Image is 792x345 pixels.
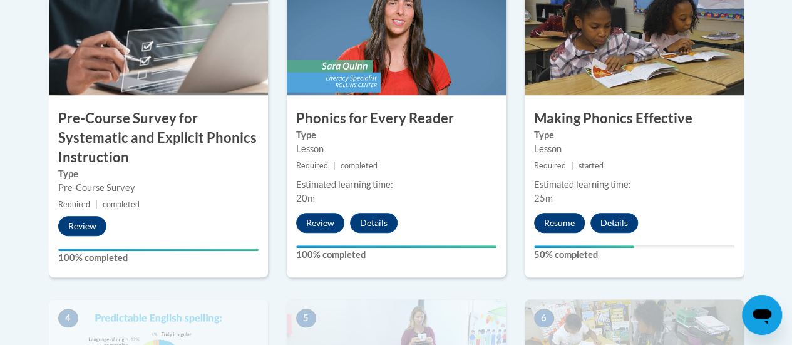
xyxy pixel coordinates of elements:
div: Pre-Course Survey [58,181,259,195]
button: Details [350,213,398,233]
button: Resume [534,213,585,233]
span: | [333,161,336,170]
div: Your progress [58,249,259,251]
span: 20m [296,193,315,203]
label: Type [534,128,734,142]
span: completed [103,200,140,209]
h3: Making Phonics Effective [525,109,744,128]
button: Review [296,213,344,233]
span: 6 [534,309,554,327]
span: 5 [296,309,316,327]
iframe: Button to launch messaging window [742,295,782,335]
h3: Phonics for Every Reader [287,109,506,128]
label: Type [58,167,259,181]
div: Lesson [296,142,496,156]
div: Estimated learning time: [534,178,734,192]
h3: Pre-Course Survey for Systematic and Explicit Phonics Instruction [49,109,268,167]
span: Required [534,161,566,170]
span: 4 [58,309,78,327]
label: Type [296,128,496,142]
span: started [579,161,604,170]
div: Lesson [534,142,734,156]
span: 25m [534,193,553,203]
span: | [95,200,98,209]
button: Review [58,216,106,236]
button: Details [590,213,638,233]
label: 100% completed [58,251,259,265]
span: | [571,161,573,170]
div: Your progress [534,245,634,248]
div: Your progress [296,245,496,248]
label: 50% completed [534,248,734,262]
span: completed [341,161,378,170]
label: 100% completed [296,248,496,262]
span: Required [296,161,328,170]
span: Required [58,200,90,209]
div: Estimated learning time: [296,178,496,192]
